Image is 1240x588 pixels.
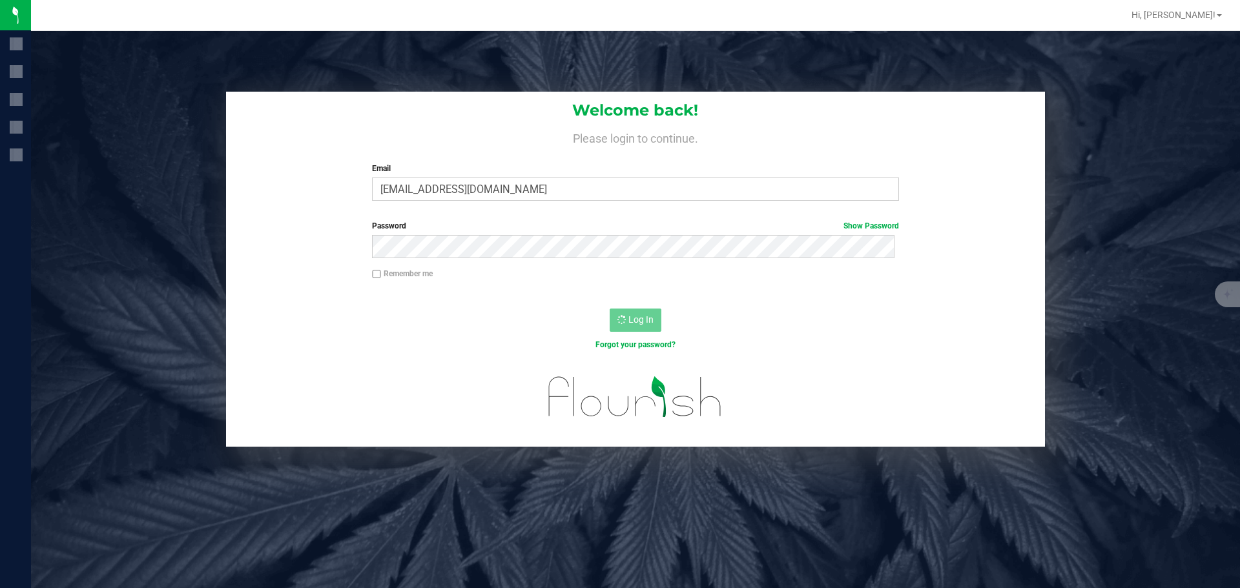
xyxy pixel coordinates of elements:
input: Remember me [372,270,381,279]
h4: Please login to continue. [226,129,1045,145]
a: Show Password [843,221,899,230]
img: flourish_logo.svg [533,364,738,430]
span: Hi, [PERSON_NAME]! [1131,10,1215,20]
a: Forgot your password? [595,340,676,349]
span: Password [372,221,406,230]
label: Email [372,163,898,174]
label: Remember me [372,268,433,279]
button: Log In [610,309,661,332]
span: Log In [628,314,654,325]
h1: Welcome back! [226,102,1045,119]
